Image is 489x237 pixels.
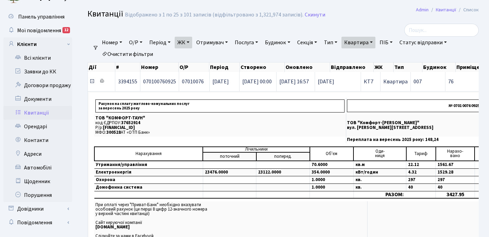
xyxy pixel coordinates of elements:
[121,120,140,126] span: 37652914
[3,65,72,79] a: Заявки до КК
[377,37,395,48] a: ПІБ
[232,37,261,48] a: Послуга
[203,168,256,176] td: 23476.0000
[242,78,272,85] span: [DATE] 00:00
[3,37,72,51] a: Клієнти
[422,62,455,72] th: Будинок
[279,78,309,85] span: [DATE] 16:57
[94,147,203,161] td: Нарахування
[285,62,330,72] th: Оновлено
[341,37,375,48] a: Квартира
[353,191,435,198] td: РАЗОМ:
[353,183,406,191] td: кв.
[179,62,209,72] th: О/Р
[95,99,345,112] p: Рахунок на сплату житлово-комунальних послуг за вересень 2025 року
[3,133,72,147] a: Контакти
[95,126,345,130] p: Р/р:
[310,183,354,191] td: 1.0000
[3,147,72,161] a: Адреси
[3,51,72,65] a: Всі клієнти
[99,48,156,60] a: Очистити фільтри
[436,176,475,183] td: 297
[397,37,450,48] a: Статус відправки
[94,183,203,191] td: Домофонна система
[103,125,135,131] span: [FINANCIAL_ID]
[95,130,345,135] p: МФО: АТ «ОТП Банк»
[262,37,293,48] a: Будинок
[94,161,203,169] td: Утримання/управління
[353,147,406,161] td: Оди- ниця
[3,106,72,120] a: Квитанції
[140,62,179,72] th: Номер
[95,224,130,230] b: [DOMAIN_NAME]
[147,37,173,48] a: Період
[3,24,72,37] a: Мої повідомлення12
[3,216,72,229] a: Повідомлення
[310,168,354,176] td: 354.0000
[406,168,436,176] td: 4.32
[175,37,192,48] a: ЖК
[436,147,475,161] td: Нарахо- вано
[3,202,72,216] a: Довідники
[3,188,72,202] a: Порушення
[3,120,72,133] a: Орендарі
[106,129,121,135] span: 300528
[88,8,123,20] span: Квитанції
[99,37,125,48] a: Номер
[3,161,72,175] a: Автомобілі
[406,176,436,183] td: 297
[321,37,340,48] a: Тип
[256,168,310,176] td: 23122.0000
[182,78,204,85] span: 07010076
[212,78,229,85] span: [DATE]
[203,147,310,152] td: Лічильники
[436,168,475,176] td: 1529.28
[456,6,479,14] li: Список
[115,62,140,72] th: #
[126,37,145,48] a: О/Р
[436,191,475,198] td: 3427.95
[406,183,436,191] td: 40
[294,37,320,48] a: Секція
[310,176,354,183] td: 1.0000
[414,78,422,85] span: 007
[310,161,354,169] td: 70.6000
[194,37,231,48] a: Отримувач
[318,79,358,84] span: [DATE]
[3,79,72,92] a: Договори продажу
[88,62,115,72] th: Дії
[17,27,61,34] span: Мої повідомлення
[118,78,137,85] span: 3394155
[416,6,429,13] a: Admin
[305,12,325,18] a: Скинути
[143,78,176,85] span: 070100760925
[353,161,406,169] td: кв.м
[406,3,489,17] nav: breadcrumb
[3,175,72,188] a: Щоденник
[436,6,456,13] a: Квитанції
[448,79,487,84] span: 76
[404,24,479,37] input: Пошук...
[374,62,394,72] th: ЖК
[406,161,436,169] td: 22.12
[394,62,422,72] th: Тип
[436,183,475,191] td: 40
[3,92,72,106] a: Документи
[203,152,256,161] td: поточний
[94,176,203,183] td: Охорона
[353,168,406,176] td: кВт/годин
[383,78,408,85] span: Квартира
[310,147,354,161] td: Об'єм
[256,152,310,161] td: поперед.
[3,10,72,24] a: Панель управління
[240,62,285,72] th: Створено
[95,121,345,125] p: код ЄДРПОУ:
[95,116,345,120] p: ТОВ "КОМФОРТ-ТАУН"
[330,62,374,72] th: Відправлено
[364,79,377,84] span: КТ7
[62,27,70,33] div: 12
[209,62,240,72] th: Період
[18,13,65,21] span: Панель управління
[406,147,436,161] td: Тариф
[436,161,475,169] td: 1561.67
